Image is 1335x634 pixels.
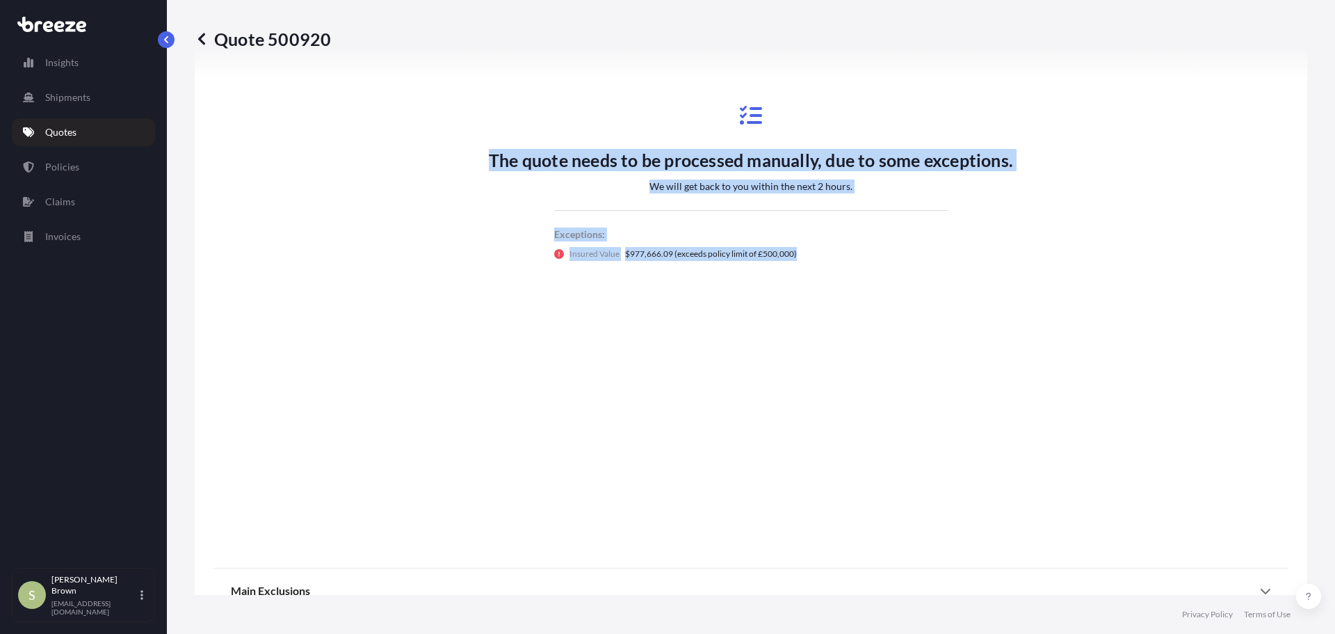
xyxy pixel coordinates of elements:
p: Claims [45,195,75,209]
p: [EMAIL_ADDRESS][DOMAIN_NAME] [51,599,138,616]
a: Privacy Policy [1182,609,1233,620]
a: Quotes [12,118,155,146]
p: The quote needs to be processed manually, due to some exceptions. [489,149,1013,171]
p: Insights [45,56,79,70]
p: Invoices [45,230,81,244]
p: Quotes [45,125,76,139]
a: Insights [12,49,155,77]
a: Invoices [12,223,155,251]
p: Shipments [45,90,90,104]
span: Main Exclusions [231,584,310,598]
a: Policies [12,153,155,181]
div: Main Exclusions [231,574,1271,608]
a: Terms of Use [1244,609,1290,620]
p: Exceptions: [554,228,948,241]
a: Claims [12,188,155,216]
p: Policies [45,160,79,174]
p: We will get back to you within the next 2 hours. [649,180,852,193]
p: [PERSON_NAME] Brown [51,574,138,596]
p: Insured Value [569,247,620,261]
a: Shipments [12,84,155,111]
p: $977,666.09 (exceeds policy limit of £500,000) [625,247,797,261]
p: Quote 500920 [195,28,331,50]
span: S [29,588,35,602]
